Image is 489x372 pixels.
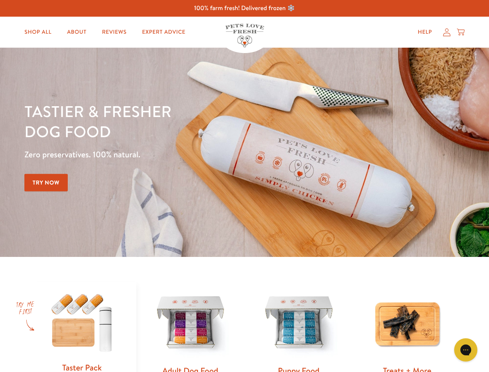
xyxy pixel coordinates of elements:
[412,24,438,40] a: Help
[18,24,58,40] a: Shop All
[24,148,318,162] p: Zero preservatives. 100% natural.
[450,336,481,364] iframe: Gorgias live chat messenger
[96,24,132,40] a: Reviews
[136,24,192,40] a: Expert Advice
[24,174,68,191] a: Try Now
[225,24,264,47] img: Pets Love Fresh
[61,24,93,40] a: About
[24,101,318,141] h1: Tastier & fresher dog food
